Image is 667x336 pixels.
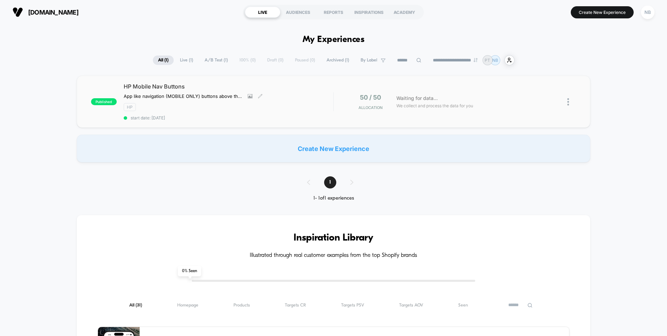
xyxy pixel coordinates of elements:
span: 50 / 50 [360,94,381,101]
span: Targets AOV [399,303,423,308]
span: 0 % Seen [178,266,201,276]
h4: Illustrated through real customer examples from the top Shopify brands [98,252,569,259]
span: We collect and process the data for you [396,102,473,109]
span: Seen [458,303,468,308]
img: end [474,58,478,62]
span: By Label [361,58,377,63]
span: All ( 1 ) [153,56,174,65]
div: NB [641,6,654,19]
p: NB [492,58,498,63]
div: ACADEMY [387,7,422,18]
span: All [129,303,142,308]
h1: My Experiences [303,35,365,45]
button: NB [639,5,657,19]
span: Archived ( 1 ) [321,56,354,65]
div: AUDIENCES [280,7,316,18]
div: 1 - 1 of 1 experiences [300,195,367,201]
h3: Inspiration Library [98,233,569,244]
button: Create New Experience [571,6,634,18]
span: Products [233,303,250,308]
span: HP [124,103,136,111]
span: App like navigation (MOBILE ONLY) buttons above the Homepage [124,93,242,99]
span: start date: [DATE] [124,115,333,120]
button: [DOMAIN_NAME] [10,7,81,18]
div: LIVE [245,7,280,18]
span: published [91,98,117,105]
p: PT [485,58,490,63]
span: Waiting for data... [396,94,438,102]
span: Targets CR [285,303,306,308]
span: Targets PSV [341,303,364,308]
span: Live ( 1 ) [175,56,198,65]
span: A/B Test ( 1 ) [199,56,233,65]
img: Visually logo [13,7,23,17]
span: 1 [324,176,336,188]
span: ( 31 ) [135,303,142,308]
span: HP Mobile Nav Buttons [124,83,333,90]
div: Create New Experience [77,135,590,162]
div: REPORTS [316,7,351,18]
span: Allocation [359,105,382,110]
div: INSPIRATIONS [351,7,387,18]
span: [DOMAIN_NAME] [28,9,79,16]
img: close [567,98,569,106]
span: Homepage [177,303,198,308]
